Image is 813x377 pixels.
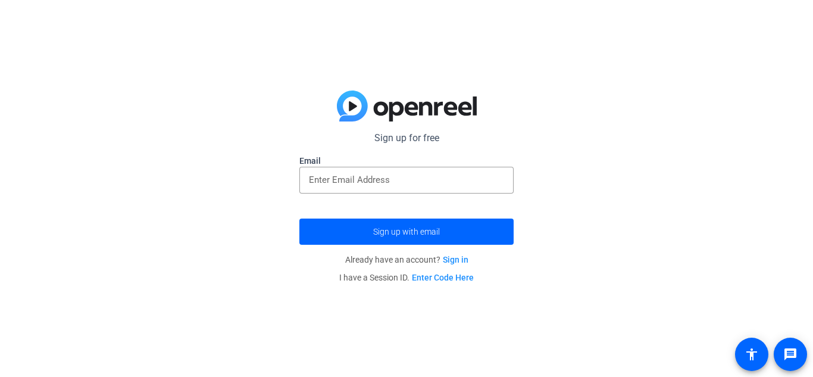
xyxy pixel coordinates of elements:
input: Enter Email Address [309,173,504,187]
span: Already have an account? [345,255,468,264]
mat-icon: message [783,347,798,362]
mat-icon: accessibility [745,347,759,362]
span: I have a Session ID. [339,273,474,282]
p: Sign up for free [299,131,514,145]
button: Sign up with email [299,219,514,245]
a: Sign in [443,255,468,264]
a: Enter Code Here [412,273,474,282]
label: Email [299,155,514,167]
img: blue-gradient.svg [337,91,477,121]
